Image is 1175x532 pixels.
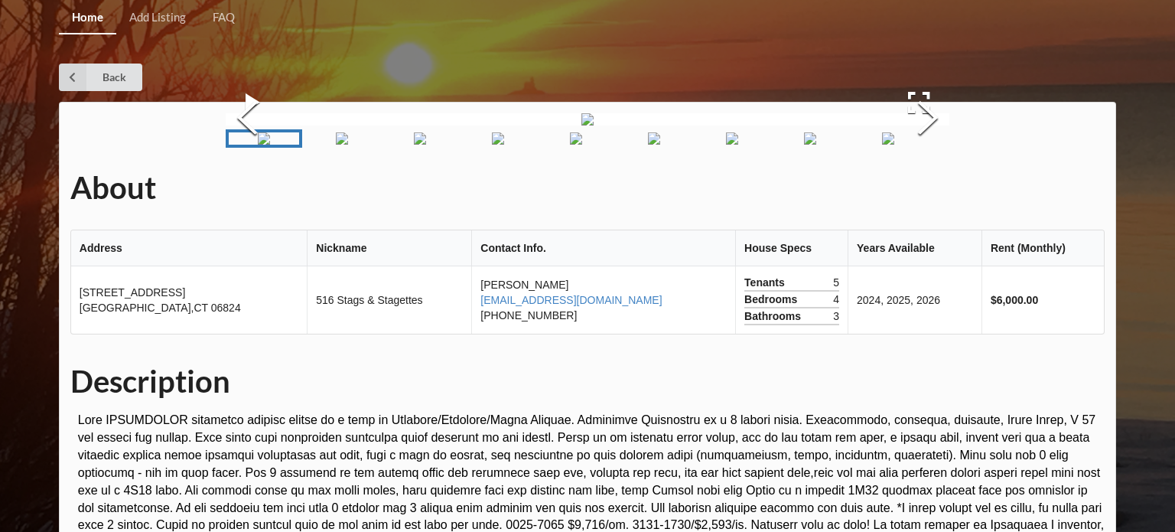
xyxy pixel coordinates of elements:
a: Home [59,2,116,34]
a: Go to Slide 6 [616,129,692,148]
th: Years Available [848,230,981,266]
a: Go to Slide 4 [460,129,536,148]
a: [EMAIL_ADDRESS][DOMAIN_NAME] [480,294,662,306]
img: 516_oldfield%2FIMG_0487.jpeg [882,132,894,145]
a: Go to Slide 3 [382,129,458,148]
h1: About [70,168,1105,207]
img: 516_oldfield%2Fefcbb397-43c6-4f2e-8fba-bada766dfac5.png [414,132,426,145]
img: 516_oldfield%2Fimage%20(3).png [648,132,660,145]
a: Go to Slide 2 [304,129,380,148]
td: [PERSON_NAME] [PHONE_NUMBER] [471,266,735,334]
div: Thumbnail Navigation [226,129,950,148]
button: Previous Slide [226,51,269,189]
b: $6,000.00 [991,294,1038,306]
span: [GEOGRAPHIC_DATA] , CT 06824 [80,302,241,314]
h1: Description [70,362,1105,401]
span: 4 [833,292,839,307]
img: 516_oldfield%2Fimage%20(1).png [492,132,504,145]
span: Bathrooms [744,308,805,324]
button: Next Slide [906,51,949,189]
a: Add Listing [116,2,199,34]
td: 516 Stags & Stagettes [307,266,471,334]
th: House Specs [735,230,848,266]
th: Address [71,230,307,266]
img: 516_oldfield%2F19de3fc3-23f4-4188-8e10-d4e39c7325e3.png [581,113,594,126]
span: 5 [833,275,839,290]
a: FAQ [199,2,247,34]
a: Go to Slide 7 [694,129,770,148]
a: Go to Slide 5 [538,129,614,148]
th: Nickname [307,230,471,266]
span: 3 [833,308,839,324]
a: Back [59,64,142,91]
th: Contact Info. [471,230,735,266]
td: 2024, 2025, 2026 [848,266,981,334]
img: 516_oldfield%2Fimage%20(2).png [570,132,582,145]
span: Bedrooms [744,292,801,307]
span: Tenants [744,275,789,290]
a: Go to Slide 8 [772,129,848,148]
img: 516_oldfield%2Fimage%20(4).png [726,132,738,145]
th: Rent (Monthly) [981,230,1104,266]
img: 516_oldfield%2Fb0239fee-b5cc-4378-b1f2-e41a711d6479.png [336,132,348,145]
img: 516_oldfield%2Fimage%20(5).png [804,132,816,145]
span: [STREET_ADDRESS] [80,286,185,299]
button: Open Fullscreen [888,80,949,125]
a: Go to Slide 9 [850,129,926,148]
